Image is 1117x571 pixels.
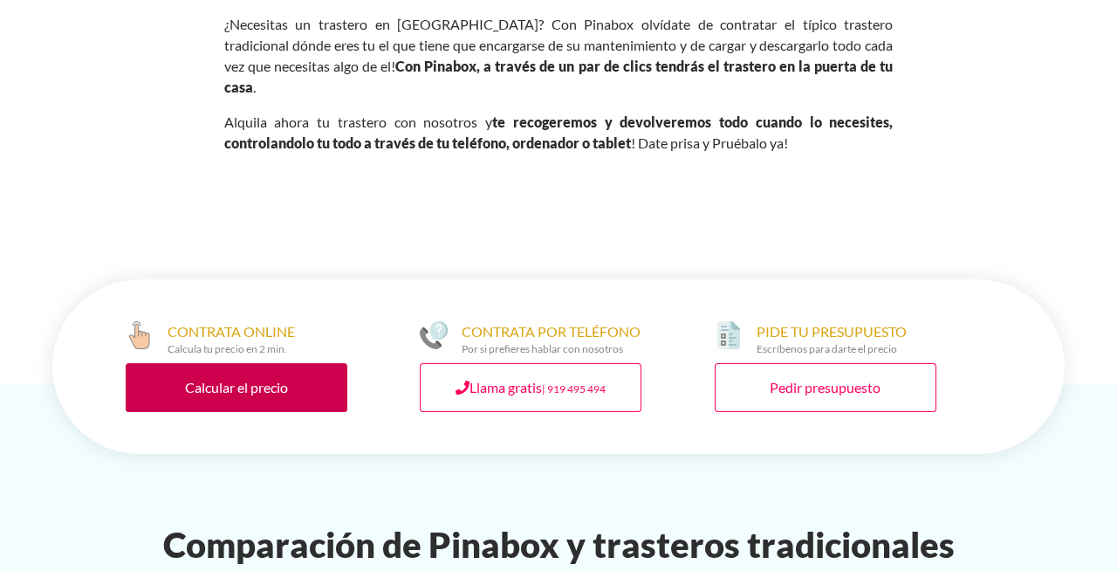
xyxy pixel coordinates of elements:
p: Alquila ahora tu trastero con nosotros y ! Date prisa y Pruébalo ya! [224,112,894,154]
a: Llama gratis| 919 495 494 [420,363,641,412]
small: | 919 495 494 [542,382,606,396]
p: ¿Necesitas un trastero en [GEOGRAPHIC_DATA]? Con Pinabox olvídate de contratar el típico trastero... [224,14,894,98]
div: PIDE TU PRESUPUESTO [757,321,907,356]
a: Calcular el precio [126,363,347,412]
strong: Con Pinabox, a través de un par de clics tendrás el trastero en la puerta de tu casa [224,58,894,95]
div: Calcula tu precio en 2 min. [168,342,295,356]
div: Por si prefieres hablar con nosotros [462,342,641,356]
div: Widget de chat [1030,487,1117,571]
div: CONTRATA ONLINE [168,321,295,356]
h2: Comparación de Pinabox y trasteros tradicionales [42,524,1075,566]
div: Escríbenos para darte el precio [757,342,907,356]
div: CONTRATA POR TELÉFONO [462,321,641,356]
a: Pedir presupuesto [715,363,936,412]
iframe: Chat Widget [1030,487,1117,571]
strong: te recogeremos y devolveremos todo cuando lo necesites, controlandolo tu todo a través de tu telé... [224,114,894,151]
